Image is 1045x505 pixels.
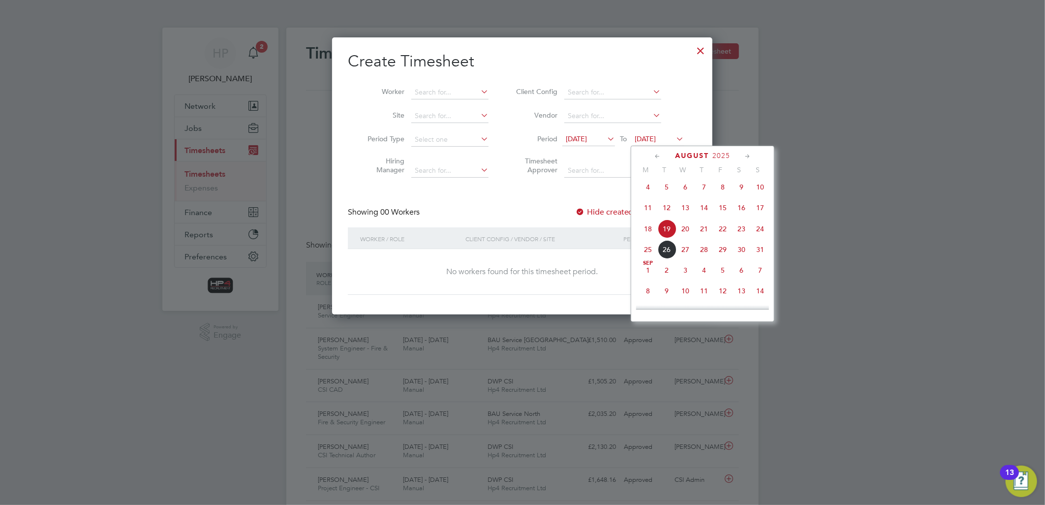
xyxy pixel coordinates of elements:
span: 17 [676,302,695,321]
span: 10 [676,282,695,300]
label: Client Config [513,87,557,96]
span: 13 [732,282,751,300]
input: Search for... [411,164,489,178]
span: 6 [676,178,695,196]
span: 5 [657,178,676,196]
span: W [674,165,692,174]
span: 18 [695,302,713,321]
span: 16 [732,198,751,217]
span: F [711,165,730,174]
span: 1 [639,261,657,280]
input: Search for... [411,109,489,123]
div: Period [621,227,687,250]
span: S [730,165,748,174]
input: Search for... [564,109,661,123]
span: 14 [751,282,769,300]
span: 20 [676,220,695,238]
label: Site [360,111,404,120]
span: 16 [657,302,676,321]
span: 29 [713,240,732,259]
label: Period Type [360,134,404,143]
div: Showing [348,207,422,218]
span: 12 [713,282,732,300]
span: 23 [732,220,751,238]
span: 00 Workers [380,207,420,217]
span: 17 [751,198,769,217]
span: 28 [695,240,713,259]
div: Worker / Role [358,227,463,250]
span: 18 [639,220,657,238]
label: Timesheet Approver [513,157,557,174]
span: 4 [639,178,657,196]
label: Hiring Manager [360,157,404,174]
span: 15 [713,198,732,217]
span: 19 [713,302,732,321]
span: 27 [676,240,695,259]
label: Hide created timesheets [575,207,675,217]
span: 21 [695,220,713,238]
span: 19 [657,220,676,238]
h2: Create Timesheet [348,51,697,72]
span: 6 [732,261,751,280]
span: 21 [751,302,769,321]
label: Worker [360,87,404,96]
span: 9 [657,282,676,300]
span: 9 [732,178,751,196]
span: 2025 [712,152,730,160]
span: 14 [695,198,713,217]
span: 22 [713,220,732,238]
span: Sep [639,261,657,266]
span: T [692,165,711,174]
input: Select one [411,133,489,147]
div: 13 [1005,473,1014,485]
label: Vendor [513,111,557,120]
span: 12 [657,198,676,217]
span: 7 [695,178,713,196]
span: 4 [695,261,713,280]
span: [DATE] [566,134,587,143]
input: Search for... [564,86,661,99]
div: Client Config / Vendor / Site [463,227,621,250]
span: 31 [751,240,769,259]
span: To [617,132,630,145]
div: No workers found for this timesheet period. [358,267,687,277]
span: 25 [639,240,657,259]
span: 20 [732,302,751,321]
span: 8 [639,282,657,300]
button: Open Resource Center, 13 new notifications [1006,466,1037,497]
span: 15 [639,302,657,321]
span: 5 [713,261,732,280]
span: M [636,165,655,174]
span: [DATE] [635,134,656,143]
input: Search for... [411,86,489,99]
input: Search for... [564,164,661,178]
span: 10 [751,178,769,196]
span: 26 [657,240,676,259]
span: 3 [676,261,695,280]
span: S [748,165,767,174]
span: 8 [713,178,732,196]
span: 24 [751,220,769,238]
span: August [675,152,709,160]
span: 11 [639,198,657,217]
span: T [655,165,674,174]
span: 30 [732,240,751,259]
span: 2 [657,261,676,280]
span: 7 [751,261,769,280]
label: Period [513,134,557,143]
span: 13 [676,198,695,217]
span: 11 [695,282,713,300]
